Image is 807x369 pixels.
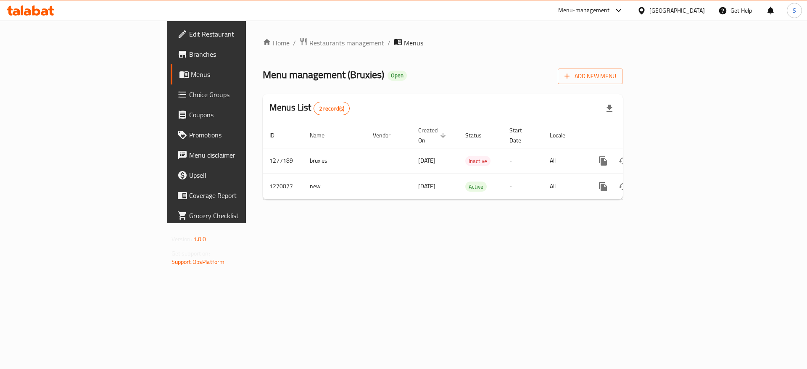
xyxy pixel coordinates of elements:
[509,125,533,145] span: Start Date
[418,125,448,145] span: Created On
[314,102,350,115] div: Total records count
[193,234,206,245] span: 1.0.0
[189,90,295,100] span: Choice Groups
[171,24,302,44] a: Edit Restaurant
[465,130,493,140] span: Status
[543,174,586,199] td: All
[303,174,366,199] td: new
[613,151,633,171] button: Change Status
[309,38,384,48] span: Restaurants management
[191,69,295,79] span: Menus
[388,72,407,79] span: Open
[269,130,285,140] span: ID
[465,182,487,192] span: Active
[373,130,401,140] span: Vendor
[649,6,705,15] div: [GEOGRAPHIC_DATA]
[593,151,613,171] button: more
[189,170,295,180] span: Upsell
[171,125,302,145] a: Promotions
[599,98,620,119] div: Export file
[503,174,543,199] td: -
[613,177,633,197] button: Change Status
[171,248,210,259] span: Get support on:
[189,190,295,200] span: Coverage Report
[465,156,491,166] span: Inactive
[189,150,295,160] span: Menu disclaimer
[171,84,302,105] a: Choice Groups
[558,5,610,16] div: Menu-management
[388,71,407,81] div: Open
[189,130,295,140] span: Promotions
[388,38,390,48] li: /
[310,130,335,140] span: Name
[171,64,302,84] a: Menus
[189,211,295,221] span: Grocery Checklist
[418,155,435,166] span: [DATE]
[263,123,680,200] table: enhanced table
[593,177,613,197] button: more
[189,29,295,39] span: Edit Restaurant
[299,37,384,48] a: Restaurants management
[189,49,295,59] span: Branches
[418,181,435,192] span: [DATE]
[263,65,384,84] span: Menu management ( Bruxies )
[171,256,225,267] a: Support.OpsPlatform
[314,105,350,113] span: 2 record(s)
[564,71,616,82] span: Add New Menu
[793,6,796,15] span: S
[171,165,302,185] a: Upsell
[543,148,586,174] td: All
[189,110,295,120] span: Coupons
[171,234,192,245] span: Version:
[171,44,302,64] a: Branches
[263,37,623,48] nav: breadcrumb
[586,123,680,148] th: Actions
[550,130,576,140] span: Locale
[404,38,423,48] span: Menus
[171,185,302,206] a: Coverage Report
[171,105,302,125] a: Coupons
[171,206,302,226] a: Grocery Checklist
[171,145,302,165] a: Menu disclaimer
[558,69,623,84] button: Add New Menu
[269,101,350,115] h2: Menus List
[503,148,543,174] td: -
[303,148,366,174] td: bruxies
